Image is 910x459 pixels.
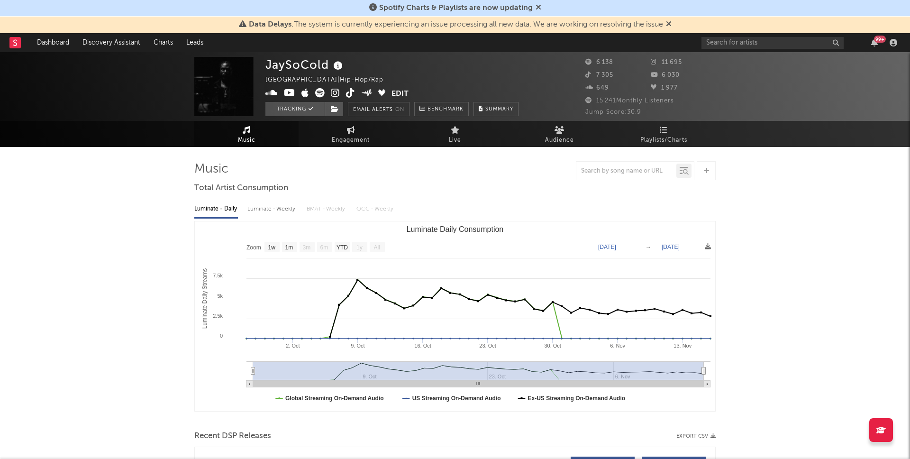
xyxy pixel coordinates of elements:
span: : The system is currently experiencing an issue processing all new data. We are working on resolv... [249,21,663,28]
text: 1m [285,244,293,251]
span: Dismiss [536,4,541,12]
a: Live [403,121,507,147]
text: Luminate Daily Consumption [407,225,504,233]
text: → [646,244,651,250]
span: Playlists/Charts [640,135,687,146]
span: Total Artist Consumption [194,183,288,194]
a: Music [194,121,299,147]
span: 649 [585,85,609,91]
button: Edit [391,88,409,100]
button: Export CSV [676,433,716,439]
em: On [395,107,404,112]
span: Audience [545,135,574,146]
text: 13. Nov [673,343,692,349]
text: 30. Oct [544,343,561,349]
div: Luminate - Weekly [247,201,297,217]
a: Playlists/Charts [611,121,716,147]
span: Engagement [332,135,370,146]
text: 0 [220,333,223,339]
text: All [373,244,380,251]
button: Summary [473,102,519,116]
span: 15 241 Monthly Listeners [585,98,674,104]
span: Data Delays [249,21,291,28]
text: YTD [337,244,348,251]
button: Tracking [265,102,325,116]
text: US Streaming On-Demand Audio [412,395,501,402]
text: 1w [268,244,276,251]
input: Search for artists [701,37,844,49]
text: 6. Nov [610,343,625,349]
span: 7 305 [585,72,613,78]
text: 2.5k [213,313,223,319]
text: 1y [356,244,363,251]
text: 2. Oct [286,343,300,349]
text: Luminate Daily Streams [201,268,208,329]
text: 5k [217,293,223,299]
text: Ex-US Streaming On-Demand Audio [528,395,626,402]
div: Luminate - Daily [194,201,238,217]
span: 6 030 [651,72,680,78]
a: Leads [180,33,210,52]
text: 3m [303,244,311,251]
input: Search by song name or URL [576,167,676,175]
text: 23. Oct [479,343,496,349]
div: JaySoCold [265,57,345,73]
span: Benchmark [428,104,464,115]
span: Live [449,135,461,146]
a: Audience [507,121,611,147]
span: Spotify Charts & Playlists are now updating [379,4,533,12]
button: Email AlertsOn [348,102,409,116]
text: 7.5k [213,273,223,278]
text: 16. Oct [414,343,431,349]
span: 6 138 [585,59,613,65]
span: Dismiss [666,21,672,28]
span: 1 977 [651,85,678,91]
a: Engagement [299,121,403,147]
text: Zoom [246,244,261,251]
div: [GEOGRAPHIC_DATA] | Hip-Hop/Rap [265,74,394,86]
svg: Luminate Daily Consumption [195,221,715,411]
span: Jump Score: 30.9 [585,109,641,115]
button: 99+ [871,39,878,46]
span: Music [238,135,255,146]
span: Summary [485,107,513,112]
text: [DATE] [598,244,616,250]
text: 6m [320,244,328,251]
span: Recent DSP Releases [194,431,271,442]
a: Charts [147,33,180,52]
span: 11 695 [651,59,682,65]
text: 9. Oct [351,343,364,349]
a: Discovery Assistant [76,33,147,52]
a: Benchmark [414,102,469,116]
text: [DATE] [662,244,680,250]
text: Global Streaming On-Demand Audio [285,395,384,402]
div: 99 + [874,36,886,43]
a: Dashboard [30,33,76,52]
